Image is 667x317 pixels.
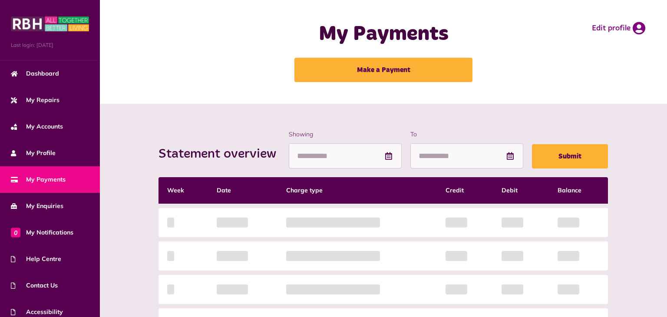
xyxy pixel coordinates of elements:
[11,41,89,49] span: Last login: [DATE]
[11,201,63,211] span: My Enquiries
[11,96,59,105] span: My Repairs
[11,149,56,158] span: My Profile
[11,122,63,131] span: My Accounts
[11,228,20,237] span: 0
[11,254,61,264] span: Help Centre
[11,175,66,184] span: My Payments
[11,69,59,78] span: Dashboard
[11,281,58,290] span: Contact Us
[592,22,645,35] a: Edit profile
[11,307,63,317] span: Accessibility
[251,22,517,47] h1: My Payments
[294,58,472,82] a: Make a Payment
[11,15,89,33] img: MyRBH
[11,228,73,237] span: My Notifications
